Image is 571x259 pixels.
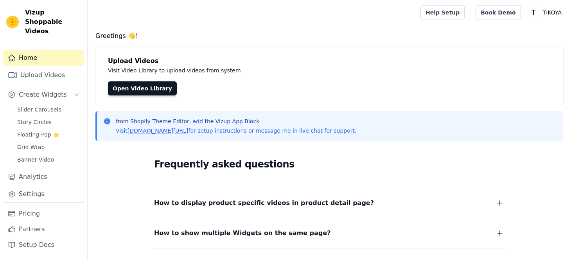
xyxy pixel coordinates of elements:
[6,16,19,28] img: Vizup
[3,169,84,185] a: Analytics
[3,67,84,83] a: Upload Videos
[154,198,505,209] button: How to display product specific videos in product detail page?
[3,50,84,66] a: Home
[108,81,177,95] a: Open Video Library
[154,228,505,239] button: How to show multiple Widgets on the same page?
[531,9,535,16] text: T
[13,129,84,140] a: Floating-Pop ⭐
[527,5,565,20] button: T TIKOYA
[13,154,84,165] a: Banner Video
[3,87,84,103] button: Create Widgets
[116,117,356,125] p: from Shopify Theme Editor, add the Vizup App Block
[116,127,356,135] p: Visit for setup instructions or message me in live chat for support.
[420,5,465,20] a: Help Setup
[19,90,67,99] span: Create Widgets
[476,5,521,20] a: Book Demo
[17,143,45,151] span: Grid Wrap
[25,8,81,36] span: Vizup Shoppable Videos
[540,5,565,20] p: TIKOYA
[154,228,331,239] span: How to show multiple Widgets on the same page?
[154,198,374,209] span: How to display product specific videos in product detail page?
[3,221,84,237] a: Partners
[13,117,84,128] a: Story Circles
[3,237,84,253] a: Setup Docs
[108,66,458,75] p: Visit Video Library to upload videos from system
[108,56,551,66] h4: Upload Videos
[17,118,52,126] span: Story Circles
[127,128,189,134] a: [DOMAIN_NAME][URL]
[17,106,61,113] span: Slider Carousels
[3,206,84,221] a: Pricing
[17,131,59,138] span: Floating-Pop ⭐
[13,104,84,115] a: Slider Carousels
[17,156,54,164] span: Banner Video
[3,186,84,202] a: Settings
[95,31,563,41] h4: Greetings 👋!
[154,156,505,172] h2: Frequently asked questions
[13,142,84,153] a: Grid Wrap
